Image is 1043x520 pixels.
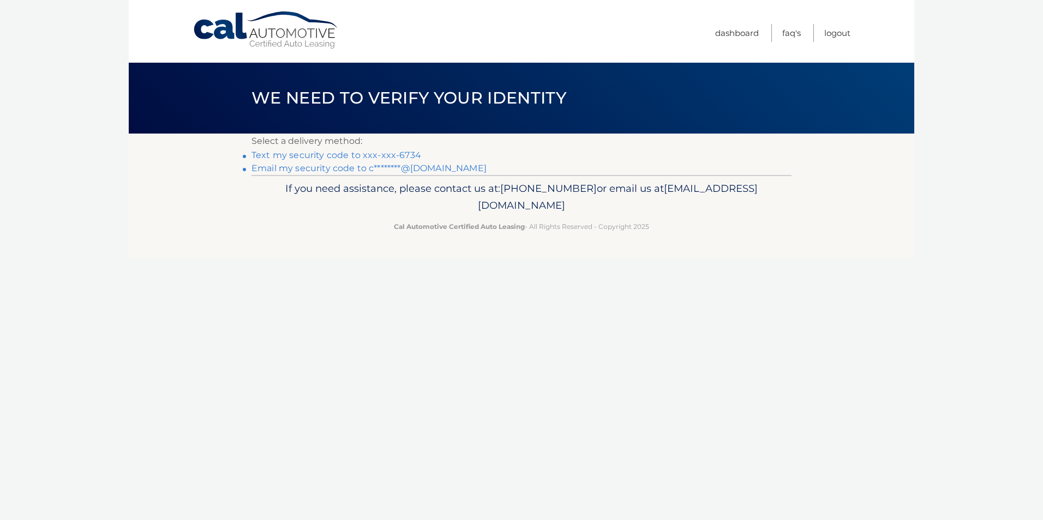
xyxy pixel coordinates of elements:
[394,222,525,231] strong: Cal Automotive Certified Auto Leasing
[259,221,784,232] p: - All Rights Reserved - Copyright 2025
[251,150,421,160] a: Text my security code to xxx-xxx-6734
[782,24,801,42] a: FAQ's
[259,180,784,215] p: If you need assistance, please contact us at: or email us at
[251,134,792,149] p: Select a delivery method:
[715,24,759,42] a: Dashboard
[251,88,566,108] span: We need to verify your identity
[500,182,597,195] span: [PHONE_NUMBER]
[193,11,340,50] a: Cal Automotive
[824,24,850,42] a: Logout
[251,163,487,173] a: Email my security code to c********@[DOMAIN_NAME]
